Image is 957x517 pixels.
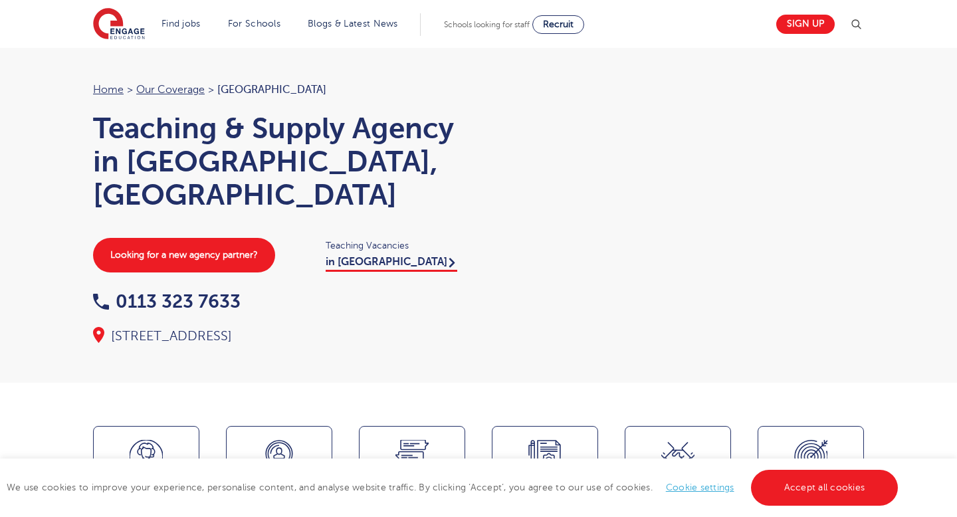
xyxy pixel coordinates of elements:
a: Recruit [532,15,584,34]
a: Cookie settings [666,482,734,492]
a: 0113 323 7633 [93,291,241,312]
a: Accept all cookies [751,470,899,506]
span: We use cookies to improve your experience, personalise content, and analyse website traffic. By c... [7,482,901,492]
span: Schools looking for staff [444,20,530,29]
a: Find jobs [161,19,201,29]
span: Recruit [543,19,574,29]
span: [GEOGRAPHIC_DATA] [217,84,326,96]
a: Home [93,84,124,96]
span: > [127,84,133,96]
a: Blogs & Latest News [308,19,398,29]
a: Sign up [776,15,835,34]
a: For Schools [228,19,280,29]
a: Our coverage [136,84,205,96]
a: in [GEOGRAPHIC_DATA] [326,256,457,272]
img: Engage Education [93,8,145,41]
span: Teaching Vacancies [326,238,465,253]
nav: breadcrumb [93,81,465,98]
div: [STREET_ADDRESS] [93,327,465,346]
span: > [208,84,214,96]
a: Looking for a new agency partner? [93,238,275,272]
h1: Teaching & Supply Agency in [GEOGRAPHIC_DATA], [GEOGRAPHIC_DATA] [93,112,465,211]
